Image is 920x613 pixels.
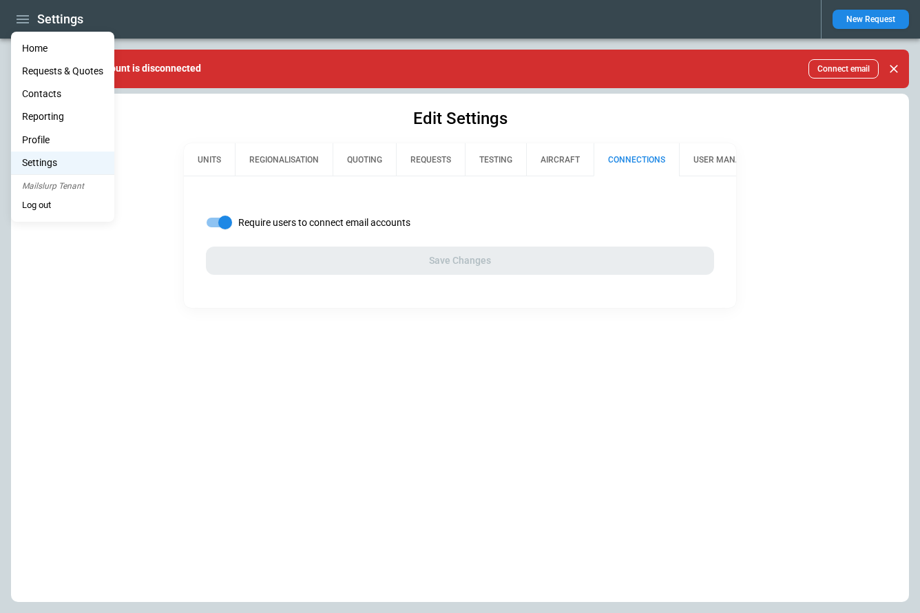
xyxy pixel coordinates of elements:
a: Requests & Quotes [11,60,114,83]
a: Contacts [11,83,114,105]
a: Settings [11,152,114,174]
p: Mailslurp Tenant [11,175,114,196]
button: Log out [11,196,62,216]
a: Profile [11,129,114,152]
a: Home [11,37,114,60]
a: Reporting [11,105,114,128]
